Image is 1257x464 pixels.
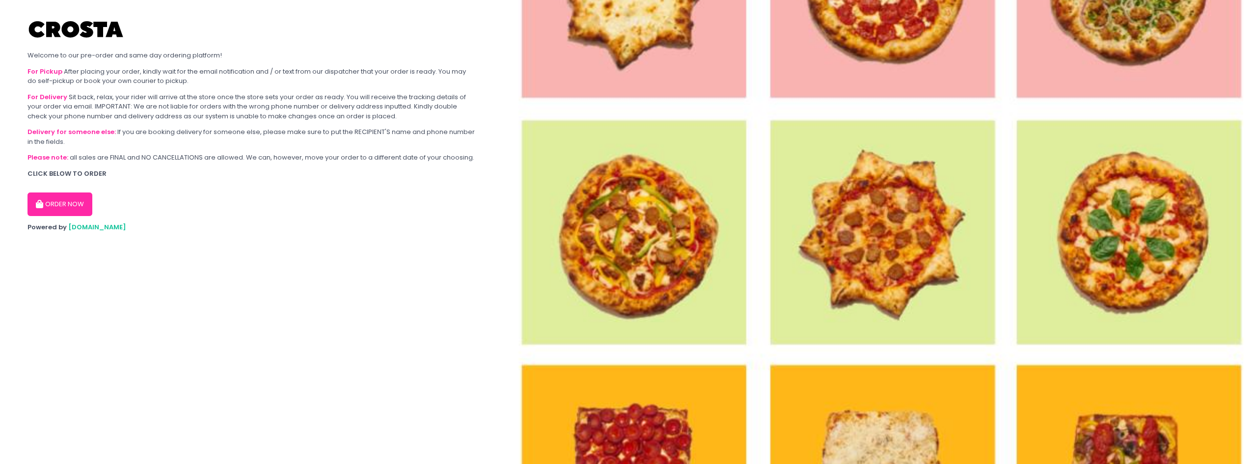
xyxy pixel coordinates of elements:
div: CLICK BELOW TO ORDER [27,169,475,179]
img: Crosta Pizzeria [27,15,126,44]
div: If you are booking delivery for someone else, please make sure to put the RECIPIENT'S name and ph... [27,127,475,146]
div: Welcome to our pre-order and same day ordering platform! [27,51,475,60]
button: ORDER NOW [27,192,92,216]
a: [DOMAIN_NAME] [68,222,126,232]
b: For Delivery [27,92,67,102]
div: all sales are FINAL and NO CANCELLATIONS are allowed. We can, however, move your order to a diffe... [27,153,475,163]
b: For Pickup [27,67,62,76]
div: Powered by [27,222,475,232]
b: Delivery for someone else: [27,127,116,136]
div: Sit back, relax, your rider will arrive at the store once the store sets your order as ready. You... [27,92,475,121]
b: Please note: [27,153,68,162]
div: After placing your order, kindly wait for the email notification and / or text from our dispatche... [27,67,475,86]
